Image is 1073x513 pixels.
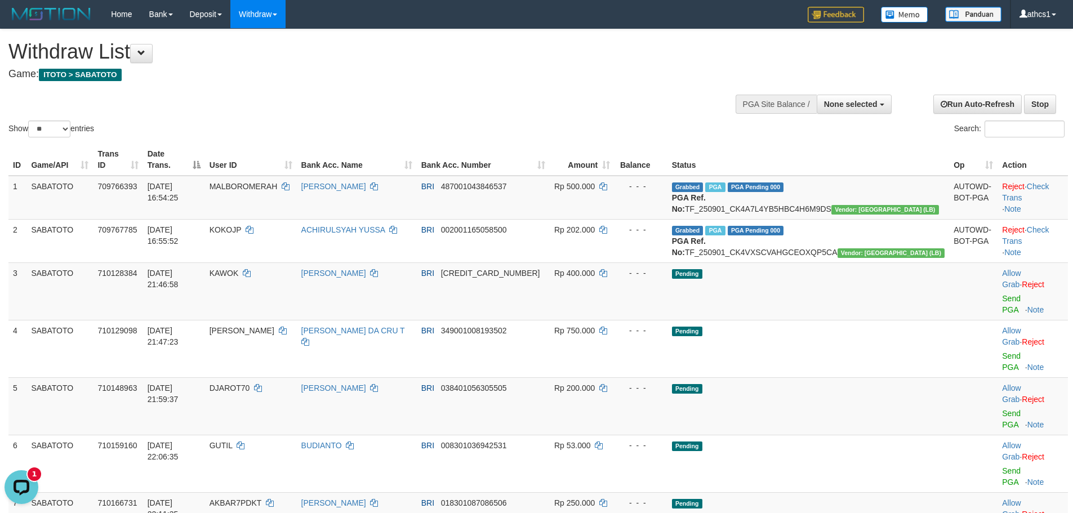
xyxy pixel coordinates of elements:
a: Send PGA [1002,409,1021,429]
span: 710166731 [97,498,137,507]
a: Allow Grab [1002,326,1021,346]
a: Stop [1024,95,1056,114]
span: 709767785 [97,225,137,234]
img: panduan.png [945,7,1001,22]
span: [DATE] 16:54:25 [148,182,179,202]
label: Show entries [8,121,94,137]
div: - - - [619,181,662,192]
td: SABATOTO [26,435,93,492]
td: SABATOTO [26,219,93,262]
a: Check Trans [1002,182,1049,202]
td: AUTOWD-BOT-PGA [949,219,998,262]
td: TF_250901_CK4A7L4YB5HBC4H6M9DS [667,176,950,220]
span: 710148963 [97,383,137,392]
div: PGA Site Balance / [736,95,817,114]
span: Copy 487001043846537 to clipboard [441,182,507,191]
div: - - - [619,440,662,451]
td: TF_250901_CK4VXSCVAHGCEOXQP5CA [667,219,950,262]
td: · · [998,219,1068,262]
span: Pending [672,499,702,508]
span: Rp 250.000 [554,498,595,507]
a: Allow Grab [1002,269,1021,289]
span: [DATE] 21:59:37 [148,383,179,404]
span: BRI [421,441,434,450]
td: 5 [8,377,26,435]
b: PGA Ref. No: [672,193,706,213]
td: 4 [8,320,26,377]
span: PGA Pending [728,226,784,235]
th: Bank Acc. Number: activate to sort column ascending [417,144,550,176]
th: User ID: activate to sort column ascending [205,144,297,176]
td: SABATOTO [26,176,93,220]
td: 1 [8,176,26,220]
span: BRI [421,383,434,392]
span: BRI [421,182,434,191]
a: Note [1027,305,1044,314]
button: Open LiveChat chat widget [5,5,38,38]
span: Copy 008301036942531 to clipboard [441,441,507,450]
span: Pending [672,384,702,394]
div: - - - [619,382,662,394]
span: [DATE] 16:55:52 [148,225,179,246]
td: 2 [8,219,26,262]
span: BRI [421,326,434,335]
td: SABATOTO [26,377,93,435]
th: Op: activate to sort column ascending [949,144,998,176]
a: BUDIANTO [301,441,342,450]
span: [PERSON_NAME] [210,326,274,335]
span: Copy 658801024545531 to clipboard [441,269,540,278]
th: Bank Acc. Name: activate to sort column ascending [297,144,417,176]
span: [DATE] 21:46:58 [148,269,179,289]
a: [PERSON_NAME] [301,182,366,191]
span: Pending [672,269,702,279]
a: [PERSON_NAME] [301,269,366,278]
td: · [998,377,1068,435]
td: SABATOTO [26,320,93,377]
a: Note [1027,363,1044,372]
span: Pending [672,327,702,336]
td: 6 [8,435,26,492]
a: Note [1004,204,1021,213]
span: Rp 200.000 [554,383,595,392]
th: Action [998,144,1068,176]
td: · · [998,176,1068,220]
span: Rp 53.000 [554,441,591,450]
h4: Game: [8,69,704,80]
span: Grabbed [672,226,704,235]
a: Reject [1002,225,1025,234]
span: Vendor URL: https://dashboard.q2checkout.com/secure [831,205,939,215]
td: · [998,320,1068,377]
a: Allow Grab [1002,441,1021,461]
span: MALBOROMERAH [210,182,278,191]
div: - - - [619,497,662,508]
span: 710129098 [97,326,137,335]
a: Send PGA [1002,294,1021,314]
a: Reject [1022,452,1044,461]
td: · [998,262,1068,320]
select: Showentries [28,121,70,137]
span: [DATE] 22:06:35 [148,441,179,461]
span: Marked by athcs1 [705,182,725,192]
a: [PERSON_NAME] [301,498,366,507]
th: Game/API: activate to sort column ascending [26,144,93,176]
span: · [1002,383,1022,404]
span: KOKOJP [210,225,242,234]
span: · [1002,269,1022,289]
span: Rp 750.000 [554,326,595,335]
span: ITOTO > SABATOTO [39,69,122,81]
th: Status [667,144,950,176]
span: Copy 349001008193502 to clipboard [441,326,507,335]
span: Marked by athcs1 [705,226,725,235]
td: 3 [8,262,26,320]
span: DJAROT70 [210,383,250,392]
img: MOTION_logo.png [8,6,94,23]
span: BRI [421,225,434,234]
span: KAWOK [210,269,239,278]
a: Note [1027,478,1044,487]
a: Send PGA [1002,466,1021,487]
a: [PERSON_NAME] [301,383,366,392]
td: AUTOWD-BOT-PGA [949,176,998,220]
span: [DATE] 21:47:23 [148,326,179,346]
div: new message indicator [28,2,41,15]
span: PGA Pending [728,182,784,192]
